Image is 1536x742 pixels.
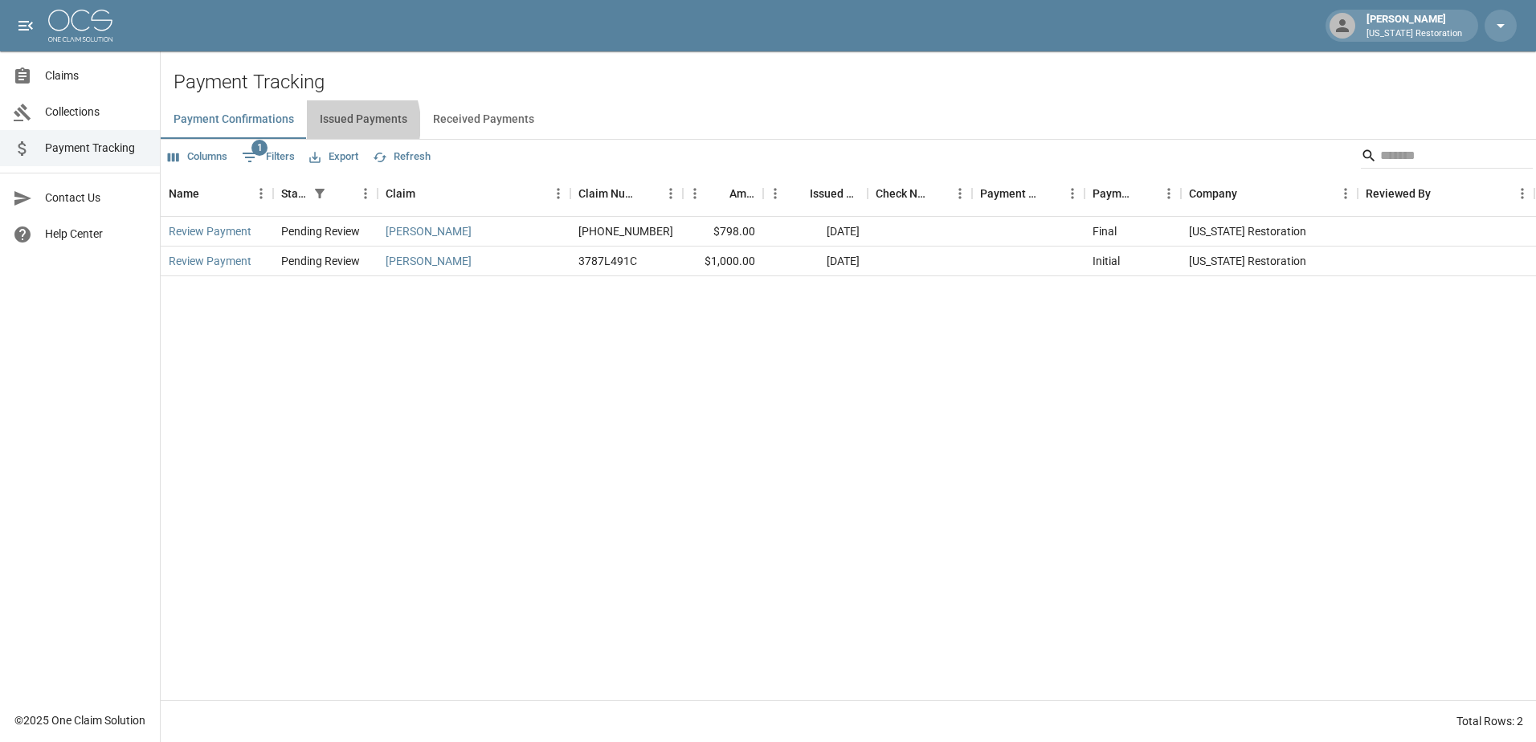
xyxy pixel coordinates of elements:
[238,145,299,170] button: Show filters
[1093,253,1120,269] div: Initial
[251,140,268,156] span: 1
[683,217,763,247] div: $798.00
[1360,11,1469,40] div: [PERSON_NAME]
[1237,182,1260,205] button: Sort
[331,182,353,205] button: Sort
[369,145,435,169] button: Refresh
[415,182,438,205] button: Sort
[763,181,787,206] button: Menu
[948,181,972,206] button: Menu
[249,181,273,206] button: Menu
[925,182,948,205] button: Sort
[1181,247,1358,276] div: [US_STATE] Restoration
[420,100,547,139] button: Received Payments
[281,253,360,269] div: Pending Review
[161,171,273,216] div: Name
[164,145,231,169] button: Select columns
[1358,171,1534,216] div: Reviewed By
[10,10,42,42] button: open drawer
[1431,182,1453,205] button: Sort
[1093,171,1134,216] div: Payment Type
[763,171,868,216] div: Issued Date
[169,223,251,239] a: Review Payment
[386,223,472,239] a: [PERSON_NAME]
[1134,182,1157,205] button: Sort
[1366,27,1462,41] p: [US_STATE] Restoration
[199,182,222,205] button: Sort
[1456,713,1523,729] div: Total Rows: 2
[45,104,147,120] span: Collections
[353,181,378,206] button: Menu
[174,71,1536,94] h2: Payment Tracking
[1038,182,1060,205] button: Sort
[386,253,472,269] a: [PERSON_NAME]
[48,10,112,42] img: ocs-logo-white-transparent.png
[273,171,378,216] div: Status
[578,171,636,216] div: Claim Number
[45,140,147,157] span: Payment Tracking
[636,182,659,205] button: Sort
[305,145,362,169] button: Export
[683,247,763,276] div: $1,000.00
[876,171,925,216] div: Check Number
[707,182,729,205] button: Sort
[1510,181,1534,206] button: Menu
[308,182,331,205] div: 1 active filter
[378,171,570,216] div: Claim
[546,181,570,206] button: Menu
[659,181,683,206] button: Menu
[161,100,307,139] button: Payment Confirmations
[307,100,420,139] button: Issued Payments
[1093,223,1117,239] div: Final
[386,171,415,216] div: Claim
[14,712,145,728] div: © 2025 One Claim Solution
[1157,181,1181,206] button: Menu
[1181,217,1358,247] div: [US_STATE] Restoration
[810,171,860,216] div: Issued Date
[281,223,360,239] div: Pending Review
[683,181,707,206] button: Menu
[729,171,755,216] div: Amount
[1361,143,1533,172] div: Search
[1334,181,1358,206] button: Menu
[763,217,868,247] div: [DATE]
[578,253,637,269] div: 3787L491C
[980,171,1038,216] div: Payment Method
[281,171,308,216] div: Status
[570,171,683,216] div: Claim Number
[787,182,810,205] button: Sort
[868,171,972,216] div: Check Number
[683,171,763,216] div: Amount
[763,247,868,276] div: [DATE]
[1366,171,1431,216] div: Reviewed By
[1181,171,1358,216] div: Company
[578,223,673,239] div: 01-009-115488
[1085,171,1181,216] div: Payment Type
[45,67,147,84] span: Claims
[1189,171,1237,216] div: Company
[972,171,1085,216] div: Payment Method
[161,100,1536,139] div: dynamic tabs
[45,226,147,243] span: Help Center
[169,171,199,216] div: Name
[45,190,147,206] span: Contact Us
[169,253,251,269] a: Review Payment
[308,182,331,205] button: Show filters
[1060,181,1085,206] button: Menu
